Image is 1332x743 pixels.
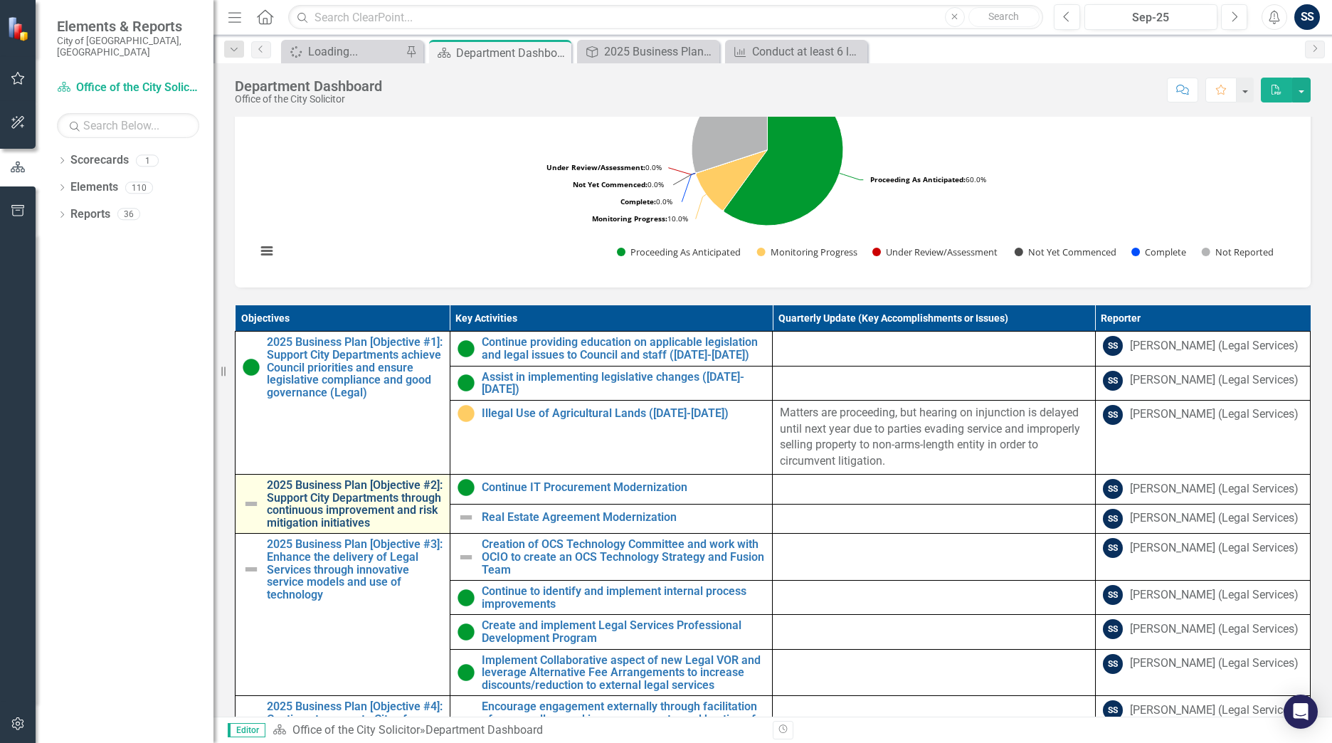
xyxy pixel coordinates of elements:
path: Complete, 0. [695,150,767,174]
a: 2025 Business Plan [Objective #2]: Support City Departments through continuous improvement and ri... [267,479,443,529]
button: Show Complete [1131,246,1186,258]
input: Search ClearPoint... [288,5,1043,30]
a: Implement Collaborative aspect of new Legal VOR and leverage Alternative Fee Arrangements to incr... [482,654,766,692]
tspan: Under Review/Assessment: [546,162,645,172]
td: Double-Click to Edit Right Click for Context Menu [450,581,773,615]
td: Double-Click to Edit Right Click for Context Menu [450,475,773,505]
img: Not Defined [458,711,475,728]
a: Creation of OCS Technology Committee and work with OCIO to create an OCS Technology Strategy and ... [482,538,766,576]
p: Matters are proceeding, but hearing on injunction is delayed until next year due to parties evadi... [780,405,1088,470]
td: Double-Click to Edit [773,366,1096,400]
img: Proceeding as Anticipated [458,340,475,357]
div: [PERSON_NAME] (Legal Services) [1130,702,1299,719]
td: Double-Click to Edit Right Click for Context Menu [450,504,773,534]
div: Department Dashboard [456,44,568,62]
text: 0.0% [620,196,672,206]
div: SS [1103,585,1123,605]
td: Double-Click to Edit [1095,366,1310,400]
a: Continue to identify and implement internal process improvements [482,585,766,610]
td: Double-Click to Edit [1095,504,1310,534]
a: Encourage engagement externally through facilitation of group calls, speaking engagements, and ho... [482,700,766,738]
div: [PERSON_NAME] (Legal Services) [1130,621,1299,638]
text: 60.0% [870,174,986,184]
div: [PERSON_NAME] (Legal Services) [1130,338,1299,354]
div: [PERSON_NAME] (Legal Services) [1130,510,1299,527]
button: Show Under Review/Assessment [872,246,999,258]
td: Double-Click to Edit [1095,400,1310,474]
svg: Interactive chart [249,60,1286,273]
td: Double-Click to Edit Right Click for Context Menu [450,366,773,400]
div: Loading... [308,43,402,60]
td: Double-Click to Edit [773,581,1096,615]
div: SS [1103,336,1123,356]
button: SS [1294,4,1320,30]
div: SS [1103,538,1123,558]
img: Proceeding as Anticipated [243,359,260,376]
div: [PERSON_NAME] (Legal Services) [1130,540,1299,557]
td: Double-Click to Edit [1095,581,1310,615]
a: Continue providing education on applicable legislation and legal issues to Council and staff ([DA... [482,336,766,361]
tspan: Proceeding As Anticipated: [870,174,966,184]
button: View chart menu, Chart [257,241,277,261]
div: 110 [125,181,153,194]
td: Double-Click to Edit [1095,534,1310,581]
a: Real Estate Agreement Modernization [482,511,766,524]
td: Double-Click to Edit [773,534,1096,581]
div: SS [1103,479,1123,499]
img: Not Defined [458,549,475,566]
a: 2025 Business Plan [Objective #1]: Support City Departments achieve Council priorities and ensure... [267,336,443,399]
td: Double-Click to Edit [773,400,1096,474]
input: Search Below... [57,113,199,138]
a: Office of the City Solicitor [292,723,420,737]
div: SS [1103,654,1123,674]
path: Proceeding As Anticipated, 6. [724,74,843,226]
td: Double-Click to Edit [773,504,1096,534]
path: Monitoring Progress, 1. [696,150,767,211]
div: Conduct at least 6 legal seminars for City Staff on areas of applicable law and compliance [752,43,864,60]
div: Office of the City Solicitor [235,94,382,105]
tspan: Not Yet Commenced: [573,179,647,189]
img: Proceeding as Anticipated [458,374,475,391]
path: Not Reported, 3. [692,74,768,173]
a: Conduct at least 6 legal seminars for City Staff on areas of applicable law and compliance [729,43,864,60]
img: Proceeding as Anticipated [458,589,475,606]
tspan: Monitoring Progress: [592,214,667,223]
div: 36 [117,209,140,221]
td: Double-Click to Edit Right Click for Context Menu [450,534,773,581]
tspan: Complete: [620,196,656,206]
div: [PERSON_NAME] (Legal Services) [1130,372,1299,389]
td: Double-Click to Edit [773,332,1096,366]
img: Not Defined [243,561,260,578]
td: Double-Click to Edit Right Click for Context Menu [450,332,773,366]
button: Show Proceeding As Anticipated [617,246,741,258]
img: Not Defined [243,495,260,512]
span: Elements & Reports [57,18,199,35]
button: Show Not Reported [1202,246,1273,258]
div: Open Intercom Messenger [1284,695,1318,729]
td: Double-Click to Edit [1095,332,1310,366]
span: Editor [228,723,265,737]
a: Scorecards [70,152,129,169]
div: SS [1103,700,1123,720]
div: [PERSON_NAME] (Legal Services) [1130,481,1299,497]
a: 2025 Business Plan [Objective #1]: Support City Departments achieve Council priorities and ensure... [581,43,716,60]
img: Proceeding as Anticipated [458,664,475,681]
div: Chart. Highcharts interactive chart. [249,60,1296,273]
a: 2025 Business Plan [Objective #3]: Enhance the delivery of Legal Services through innovative serv... [267,538,443,601]
a: Office of the City Solicitor [57,80,199,96]
text: 0.0% [546,162,662,172]
img: ClearPoint Strategy [7,16,32,41]
td: Double-Click to Edit [773,615,1096,649]
button: Show Monitoring Progress [757,246,857,258]
div: SS [1103,405,1123,425]
a: Continue IT Procurement Modernization [482,481,766,494]
a: Assist in implementing legislative changes ([DATE]-[DATE]) [482,371,766,396]
div: [PERSON_NAME] (Legal Services) [1130,406,1299,423]
td: Double-Click to Edit [773,475,1096,505]
a: Reports [70,206,110,223]
span: Search [988,11,1019,22]
a: Illegal Use of Agricultural Lands ([DATE]-[DATE]) [482,407,766,420]
a: Loading... [285,43,402,60]
div: 1 [136,154,159,167]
